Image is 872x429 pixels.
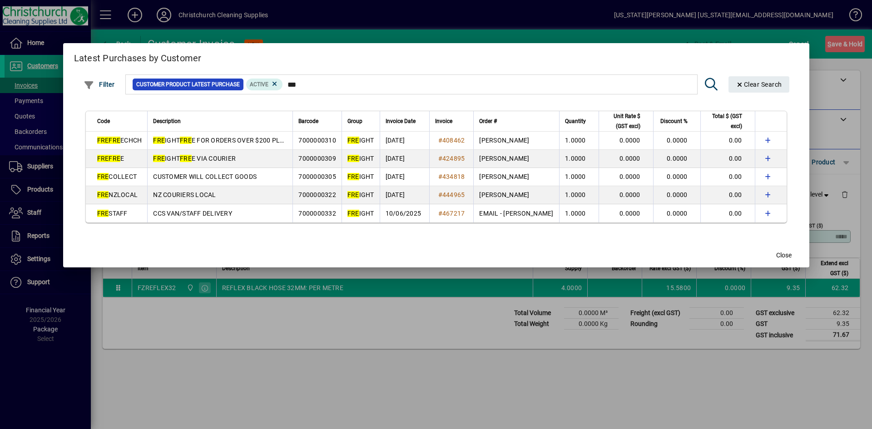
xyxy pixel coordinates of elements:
span: Invoice [435,116,452,126]
a: #434818 [435,172,468,182]
span: # [438,191,442,198]
span: IGHT [347,137,374,144]
div: Quantity [565,116,594,126]
span: 434818 [442,173,465,180]
span: 7000000309 [298,155,336,162]
span: Unit Rate $ (GST excl) [604,111,640,131]
span: 7000000322 [298,191,336,198]
span: 408462 [442,137,465,144]
td: 0.0000 [599,132,653,150]
a: #444965 [435,190,468,200]
span: IGHT [347,210,374,217]
span: Code [97,116,110,126]
div: Group [347,116,374,126]
h2: Latest Purchases by Customer [63,43,809,69]
td: 0.0000 [653,204,700,222]
em: FRE [97,191,109,198]
td: EMAIL - [PERSON_NAME] [473,204,559,222]
span: Close [776,251,792,260]
td: 0.00 [700,204,755,222]
span: 7000000310 [298,137,336,144]
span: COLLECT [97,173,137,180]
td: 0.0000 [599,150,653,168]
td: 1.0000 [559,150,599,168]
span: Group [347,116,362,126]
td: 0.0000 [653,186,700,204]
td: 0.0000 [599,186,653,204]
span: 444965 [442,191,465,198]
span: Customer Product Latest Purchase [136,80,240,89]
em: FRE [109,137,120,144]
td: 0.00 [700,150,755,168]
button: Filter [81,76,117,93]
span: IGHT [347,155,374,162]
button: Close [769,247,798,264]
span: E [97,155,124,162]
span: NZ COURIERS LOCAL [153,191,216,198]
div: Invoice Date [386,116,424,126]
span: # [438,210,442,217]
td: [PERSON_NAME] [473,186,559,204]
span: IGHT E FOR ORDERS OVER $200 PLUS GST IN THE [GEOGRAPHIC_DATA] AREA [153,137,406,144]
button: Clear [728,76,789,93]
span: Quantity [565,116,586,126]
em: FRE [97,137,109,144]
td: 10/06/2025 [380,204,429,222]
span: Discount % [660,116,688,126]
span: STAFF [97,210,128,217]
td: 0.00 [700,186,755,204]
td: [DATE] [380,150,429,168]
td: 0.0000 [653,168,700,186]
td: [PERSON_NAME] [473,132,559,150]
div: Total $ (GST excl) [706,111,750,131]
span: NZLOCAL [97,191,138,198]
mat-chip: Product Activation Status: Active [246,79,282,90]
span: Clear Search [736,81,782,88]
em: FRE [97,155,109,162]
em: FRE [153,137,165,144]
td: 0.0000 [599,204,653,222]
span: IGHT [347,173,374,180]
span: 7000000305 [298,173,336,180]
span: # [438,155,442,162]
em: FRE [153,155,165,162]
div: Code [97,116,142,126]
em: FRE [347,210,359,217]
span: Active [250,81,268,88]
span: # [438,173,442,180]
em: FRE [180,155,192,162]
td: [DATE] [380,186,429,204]
td: [PERSON_NAME] [473,150,559,168]
span: Barcode [298,116,318,126]
span: IGHT E VIA COURIER [153,155,236,162]
div: Invoice [435,116,468,126]
span: # [438,137,442,144]
td: 0.0000 [653,150,700,168]
span: Invoice Date [386,116,416,126]
em: FRE [347,173,359,180]
div: Description [153,116,287,126]
a: #424895 [435,153,468,163]
em: FRE [97,173,109,180]
a: #408462 [435,135,468,145]
td: 0.0000 [653,132,700,150]
span: CUSTOMER WILL COLLECT GOODS [153,173,257,180]
div: Barcode [298,116,336,126]
em: FRE [97,210,109,217]
span: Description [153,116,181,126]
td: [PERSON_NAME] [473,168,559,186]
span: CCS VAN/STAFF DELIVERY [153,210,232,217]
span: Order # [479,116,497,126]
span: Total $ (GST excl) [706,111,742,131]
span: 424895 [442,155,465,162]
div: Discount % [659,116,696,126]
div: Order # [479,116,553,126]
em: FRE [347,155,359,162]
td: 0.0000 [599,168,653,186]
td: 1.0000 [559,204,599,222]
em: FRE [109,155,120,162]
span: 467217 [442,210,465,217]
em: FRE [180,137,192,144]
td: 1.0000 [559,186,599,204]
em: FRE [347,191,359,198]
